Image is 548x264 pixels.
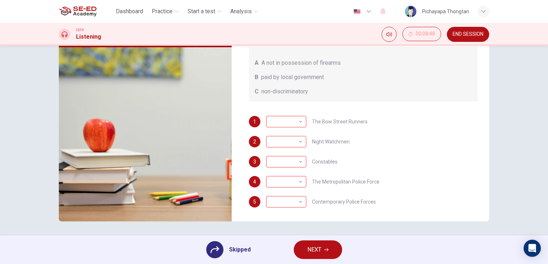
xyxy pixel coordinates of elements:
[353,9,362,14] img: en
[253,119,256,124] span: 1
[312,139,350,144] span: Night Watchmen
[422,7,469,16] div: Pichayapa Thongtan
[312,159,337,164] span: Constables
[405,6,416,17] img: Profile picture
[255,87,259,96] span: C
[253,199,256,204] span: 5
[312,199,376,204] span: Contemporary Police Forces
[294,240,342,259] button: NEXT
[253,179,256,184] span: 4
[229,245,251,254] span: Skipped
[453,31,483,37] span: END SESSION
[261,73,324,82] span: paid by local government
[227,5,261,18] button: Analysis
[312,119,368,124] span: The Bow Street Runners
[76,28,84,33] span: CEFR
[253,159,256,164] span: 3
[307,245,321,255] span: NEXT
[76,33,101,41] h1: Listening
[312,179,379,184] span: The Metropolitan Police Force
[402,27,441,41] button: 00:08:48
[255,59,259,67] span: A
[59,4,96,19] img: SE-ED Academy logo
[416,31,435,37] span: 00:08:48
[188,7,215,16] span: Start a test
[524,240,541,257] div: Open Intercom Messenger
[261,59,341,67] span: A not in possession of firearms
[59,47,232,221] img: Criminology Discussion
[255,73,258,82] span: B
[116,7,143,16] span: Dashboard
[230,7,252,16] span: Analysis
[113,5,146,18] button: Dashboard
[59,4,113,19] a: SE-ED Academy logo
[185,5,225,18] button: Start a test
[152,7,173,16] span: Practice
[382,27,397,42] div: Mute
[447,27,489,42] button: END SESSION
[149,5,182,18] button: Practice
[402,27,441,42] div: Hide
[261,87,308,96] span: non-discriminatory
[253,139,256,144] span: 2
